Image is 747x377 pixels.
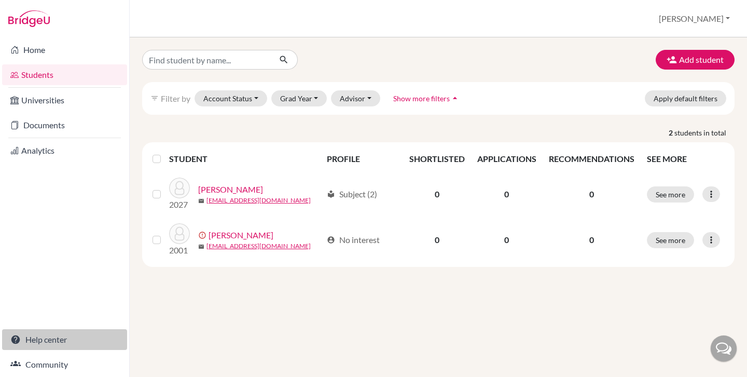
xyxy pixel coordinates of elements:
[471,146,543,171] th: APPLICATIONS
[549,188,634,200] p: 0
[150,94,159,102] i: filter_list
[393,94,450,103] span: Show more filters
[641,146,730,171] th: SEE MORE
[2,140,127,161] a: Analytics
[198,244,204,250] span: mail
[647,232,694,248] button: See more
[549,234,634,246] p: 0
[403,146,471,171] th: SHORTLISTED
[327,190,335,198] span: local_library
[2,39,127,60] a: Home
[209,229,273,241] a: [PERSON_NAME]
[2,64,127,85] a: Students
[2,115,127,136] a: Documents
[195,90,267,106] button: Account Status
[169,223,190,244] img: Vásquez, Juliana
[331,90,380,106] button: Advisor
[321,146,403,171] th: PROFILE
[654,9,735,29] button: [PERSON_NAME]
[543,146,641,171] th: RECOMMENDATIONS
[656,50,735,70] button: Add student
[327,236,335,244] span: account_circle
[471,217,543,263] td: 0
[384,90,469,106] button: Show more filtersarrow_drop_up
[2,354,127,375] a: Community
[198,198,204,204] span: mail
[271,90,327,106] button: Grad Year
[327,234,380,246] div: No interest
[450,93,460,103] i: arrow_drop_up
[206,196,311,205] a: [EMAIL_ADDRESS][DOMAIN_NAME]
[8,10,50,27] img: Bridge-U
[142,50,271,70] input: Find student by name...
[669,127,674,138] strong: 2
[161,93,190,103] span: Filter by
[645,90,726,106] button: Apply default filters
[647,186,694,203] button: See more
[198,183,263,196] a: [PERSON_NAME]
[403,217,471,263] td: 0
[2,329,127,350] a: Help center
[198,231,209,239] span: error_outline
[24,7,45,17] span: Help
[206,241,311,251] a: [EMAIL_ADDRESS][DOMAIN_NAME]
[403,171,471,217] td: 0
[169,244,190,257] p: 2001
[674,127,735,138] span: students in total
[169,178,190,198] img: Mojica, Maria
[471,171,543,217] td: 0
[169,198,190,211] p: 2027
[169,146,321,171] th: STUDENT
[327,188,377,200] div: Subject (2)
[2,90,127,111] a: Universities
